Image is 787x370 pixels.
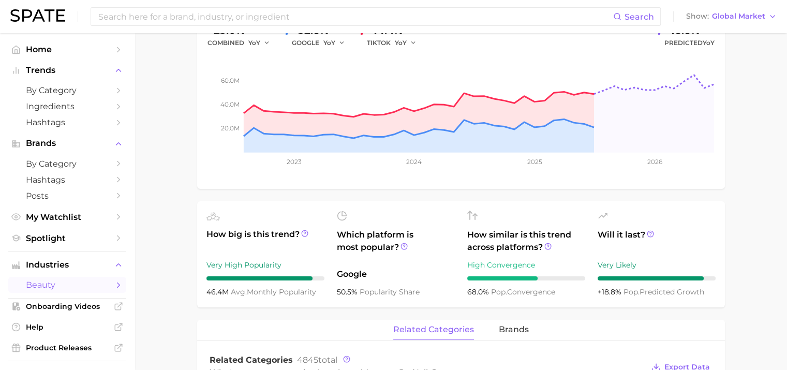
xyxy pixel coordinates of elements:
[8,340,126,356] a: Product Releases
[97,8,613,25] input: Search here for a brand, industry, or ingredient
[499,325,529,334] span: brands
[323,38,335,47] span: YoY
[598,276,716,280] div: 9 / 10
[527,158,542,166] tspan: 2025
[393,325,474,334] span: related categories
[647,158,662,166] tspan: 2026
[8,319,126,335] a: Help
[337,287,360,297] span: 50.5%
[26,139,109,148] span: Brands
[286,158,301,166] tspan: 2023
[8,299,126,314] a: Onboarding Videos
[491,287,507,297] abbr: popularity index
[206,287,231,297] span: 46.4m
[467,229,585,254] span: How similar is this trend across platforms?
[8,277,126,293] a: beauty
[8,188,126,204] a: Posts
[206,276,324,280] div: 9 / 10
[206,259,324,271] div: Very High Popularity
[26,159,109,169] span: by Category
[231,287,247,297] abbr: average
[10,9,65,22] img: SPATE
[26,260,109,270] span: Industries
[598,287,623,297] span: +18.8%
[8,136,126,151] button: Brands
[598,259,716,271] div: Very Likely
[686,13,709,19] span: Show
[367,37,424,49] div: TIKTOK
[467,287,491,297] span: 68.0%
[8,172,126,188] a: Hashtags
[206,228,324,254] span: How big is this trend?
[26,45,109,54] span: Home
[248,38,260,47] span: YoY
[26,191,109,201] span: Posts
[664,37,715,49] span: Predicted
[623,287,704,297] span: predicted growth
[26,233,109,243] span: Spotlight
[8,209,126,225] a: My Watchlist
[26,212,109,222] span: My Watchlist
[395,38,407,47] span: YoY
[248,37,271,49] button: YoY
[26,280,109,290] span: beauty
[337,229,455,263] span: Which platform is most popular?
[8,230,126,246] a: Spotlight
[26,343,109,352] span: Product Releases
[292,37,352,49] div: GOOGLE
[703,39,715,47] span: YoY
[8,257,126,273] button: Industries
[625,12,654,22] span: Search
[8,98,126,114] a: Ingredients
[26,66,109,75] span: Trends
[231,287,316,297] span: monthly popularity
[491,287,555,297] span: convergence
[8,63,126,78] button: Trends
[26,175,109,185] span: Hashtags
[8,82,126,98] a: by Category
[26,117,109,127] span: Hashtags
[395,37,417,49] button: YoY
[623,287,640,297] abbr: popularity index
[337,268,455,280] span: Google
[297,355,337,365] span: total
[684,10,779,23] button: ShowGlobal Market
[406,158,422,166] tspan: 2024
[598,229,716,254] span: Will it last?
[26,322,109,332] span: Help
[26,302,109,311] span: Onboarding Videos
[26,101,109,111] span: Ingredients
[467,259,585,271] div: High Convergence
[712,13,765,19] span: Global Market
[323,37,346,49] button: YoY
[8,41,126,57] a: Home
[297,355,318,365] span: 4845
[8,156,126,172] a: by Category
[360,287,420,297] span: popularity share
[210,355,293,365] span: Related Categories
[207,37,277,49] div: combined
[26,85,109,95] span: by Category
[467,276,585,280] div: 6 / 10
[8,114,126,130] a: Hashtags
